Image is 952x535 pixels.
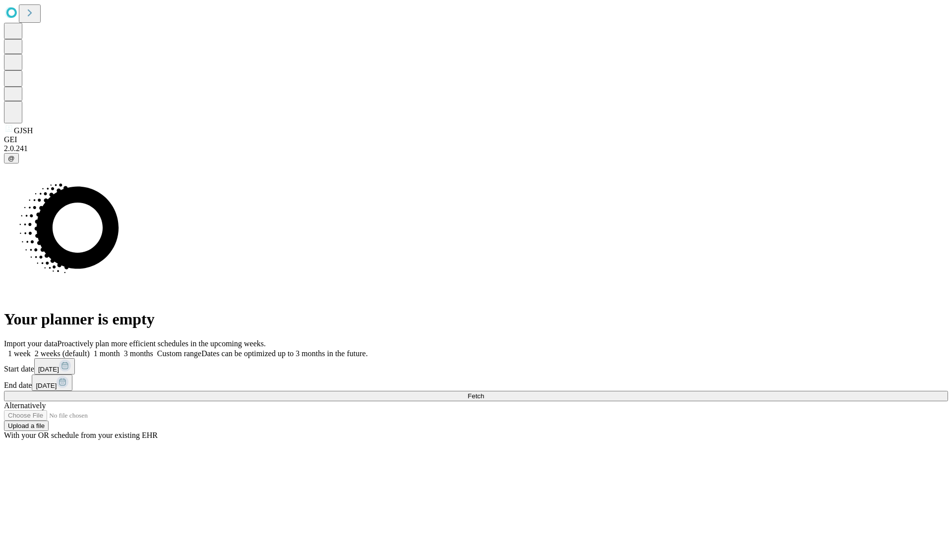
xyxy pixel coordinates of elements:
span: [DATE] [36,382,57,389]
button: [DATE] [32,374,72,391]
span: GJSH [14,126,33,135]
span: 1 month [94,349,120,358]
div: GEI [4,135,948,144]
span: Fetch [468,392,484,400]
button: [DATE] [34,358,75,374]
span: [DATE] [38,366,59,373]
span: Import your data [4,339,58,348]
h1: Your planner is empty [4,310,948,328]
span: Custom range [157,349,201,358]
button: @ [4,153,19,163]
button: Fetch [4,391,948,401]
span: 1 week [8,349,31,358]
span: 2 weeks (default) [35,349,90,358]
div: Start date [4,358,948,374]
span: Dates can be optimized up to 3 months in the future. [201,349,367,358]
span: @ [8,155,15,162]
button: Upload a file [4,421,49,431]
span: Alternatively [4,401,46,410]
span: 3 months [124,349,153,358]
span: With your OR schedule from your existing EHR [4,431,158,439]
span: Proactively plan more efficient schedules in the upcoming weeks. [58,339,266,348]
div: 2.0.241 [4,144,948,153]
div: End date [4,374,948,391]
